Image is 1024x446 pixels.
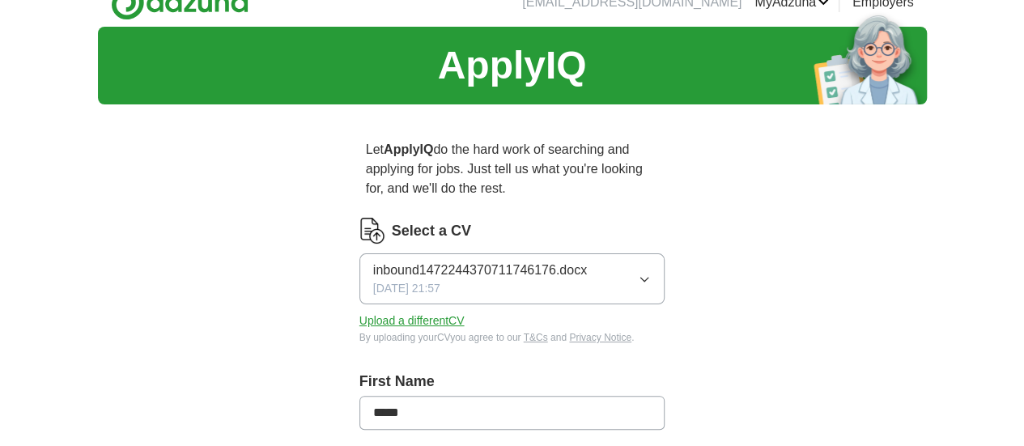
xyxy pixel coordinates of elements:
[359,253,665,304] button: inbound1472244370711746176.docx[DATE] 21:57
[569,332,631,343] a: Privacy Notice
[359,312,465,329] button: Upload a differentCV
[373,280,440,297] span: [DATE] 21:57
[359,371,665,393] label: First Name
[359,218,385,244] img: CV Icon
[359,330,665,345] div: By uploading your CV you agree to our and .
[392,220,471,242] label: Select a CV
[373,261,587,280] span: inbound1472244370711746176.docx
[524,332,548,343] a: T&Cs
[437,36,586,95] h1: ApplyIQ
[359,134,665,205] p: Let do the hard work of searching and applying for jobs. Just tell us what you're looking for, an...
[384,142,433,156] strong: ApplyIQ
